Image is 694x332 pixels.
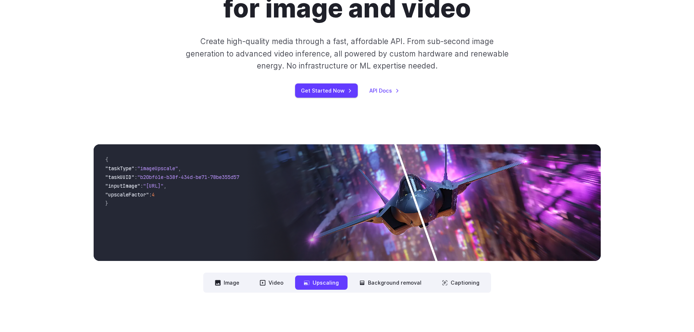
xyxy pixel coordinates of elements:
[137,174,248,180] span: "b20bf61e-b38f-434d-be71-78be355d5795"
[105,165,134,172] span: "taskType"
[140,183,143,189] span: :
[134,174,137,180] span: :
[105,200,108,207] span: }
[164,183,166,189] span: ,
[246,144,600,261] img: Futuristic stealth jet streaking through a neon-lit cityscape with glowing purple exhaust
[295,83,358,98] a: Get Started Now
[350,276,430,290] button: Background removal
[105,191,149,198] span: "upscaleFactor"
[433,276,488,290] button: Captioning
[251,276,292,290] button: Video
[105,183,140,189] span: "inputImage"
[185,35,509,72] p: Create high-quality media through a fast, affordable API. From sub-second image generation to adv...
[295,276,348,290] button: Upscaling
[143,183,164,189] span: "[URL]"
[137,165,178,172] span: "imageUpscale"
[134,165,137,172] span: :
[105,174,134,180] span: "taskUUID"
[149,191,152,198] span: :
[206,276,248,290] button: Image
[105,156,108,163] span: {
[178,165,181,172] span: ,
[369,86,399,95] a: API Docs
[152,191,155,198] span: 4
